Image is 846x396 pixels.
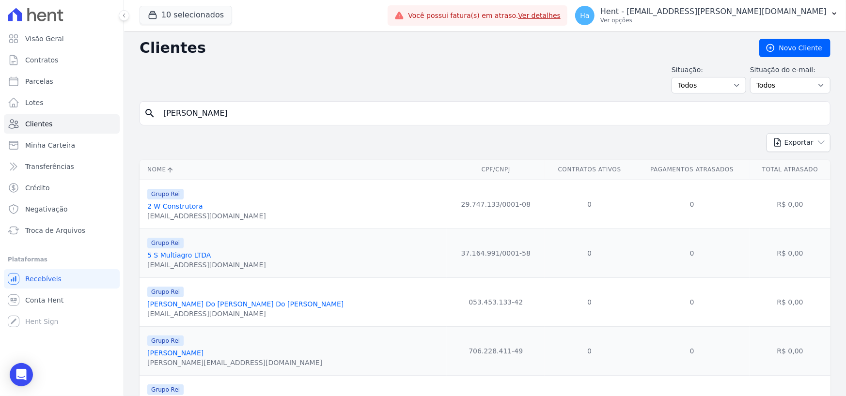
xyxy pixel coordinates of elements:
a: Ver detalhes [518,12,561,19]
span: Minha Carteira [25,140,75,150]
div: Open Intercom Messenger [10,363,33,386]
label: Situação do e-mail: [750,65,830,75]
td: R$ 0,00 [750,277,830,326]
span: Lotes [25,98,44,107]
th: Nome [140,160,447,180]
th: Total Atrasado [750,160,830,180]
a: Lotes [4,93,120,112]
span: Grupo Rei [147,189,184,199]
th: Pagamentos Atrasados [634,160,750,180]
td: 0 [634,277,750,326]
span: Transferências [25,162,74,171]
td: R$ 0,00 [750,180,830,228]
span: Você possui fatura(s) em atraso. [408,11,561,21]
a: Recebíveis [4,269,120,289]
td: 0 [545,326,634,375]
td: R$ 0,00 [750,228,830,277]
th: Contratos Ativos [545,160,634,180]
a: Minha Carteira [4,136,120,155]
a: 2 W Construtora [147,202,203,210]
a: Conta Hent [4,290,120,310]
td: R$ 0,00 [750,326,830,375]
a: Parcelas [4,72,120,91]
button: Ha Hent - [EMAIL_ADDRESS][PERSON_NAME][DOMAIN_NAME] Ver opções [567,2,846,29]
a: [PERSON_NAME] Do [PERSON_NAME] Do [PERSON_NAME] [147,300,344,308]
a: Crédito [4,178,120,198]
p: Ver opções [600,16,827,24]
td: 0 [634,180,750,228]
div: [EMAIL_ADDRESS][DOMAIN_NAME] [147,309,344,319]
a: Negativação [4,199,120,219]
td: 053.453.133-42 [447,277,545,326]
td: 706.228.411-49 [447,326,545,375]
span: Grupo Rei [147,335,184,346]
td: 0 [545,228,634,277]
button: Exportar [767,133,830,152]
p: Hent - [EMAIL_ADDRESS][PERSON_NAME][DOMAIN_NAME] [600,7,827,16]
a: Novo Cliente [759,39,830,57]
td: 29.747.133/0001-08 [447,180,545,228]
td: 0 [634,228,750,277]
div: [EMAIL_ADDRESS][DOMAIN_NAME] [147,260,266,270]
a: 5 S Multiagro LTDA [147,251,211,259]
a: Contratos [4,50,120,70]
div: [PERSON_NAME][EMAIL_ADDRESS][DOMAIN_NAME] [147,358,322,367]
a: Clientes [4,114,120,134]
span: Crédito [25,183,50,193]
a: Troca de Arquivos [4,221,120,240]
td: 0 [545,180,634,228]
div: [EMAIL_ADDRESS][DOMAIN_NAME] [147,211,266,221]
div: Plataformas [8,254,116,265]
th: CPF/CNPJ [447,160,545,180]
h2: Clientes [140,39,744,57]
label: Situação: [672,65,746,75]
td: 0 [545,277,634,326]
a: [PERSON_NAME] [147,349,204,357]
a: Transferências [4,157,120,176]
span: Grupo Rei [147,384,184,395]
span: Visão Geral [25,34,64,44]
span: Parcelas [25,76,53,86]
span: Troca de Arquivos [25,226,85,235]
span: Conta Hent [25,295,63,305]
span: Contratos [25,55,58,65]
span: Ha [580,12,590,19]
td: 37.164.991/0001-58 [447,228,545,277]
span: Negativação [25,204,68,214]
span: Clientes [25,119,52,129]
i: search [144,107,156,119]
a: Visão Geral [4,29,120,48]
span: Grupo Rei [147,287,184,297]
td: 0 [634,326,750,375]
input: Buscar por nome, CPF ou e-mail [157,104,826,123]
span: Recebíveis [25,274,62,284]
button: 10 selecionados [140,6,232,24]
span: Grupo Rei [147,238,184,248]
